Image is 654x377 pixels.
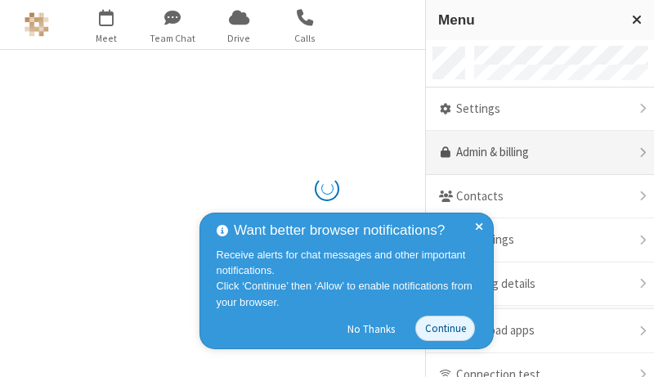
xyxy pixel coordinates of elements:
[275,31,336,46] span: Calls
[415,316,475,341] button: Continue
[234,220,445,241] span: Want better browser notifications?
[76,31,137,46] span: Meet
[426,218,654,263] div: Recordings
[25,12,49,37] img: Astra
[426,309,654,353] div: Download apps
[217,247,482,310] div: Receive alerts for chat messages and other important notifications. Click ‘Continue’ then ‘Allow’...
[426,175,654,219] div: Contacts
[208,31,270,46] span: Drive
[438,12,617,28] h3: Menu
[426,131,654,175] a: Admin & billing
[339,316,404,342] button: No Thanks
[142,31,204,46] span: Team Chat
[426,88,654,132] div: Settings
[426,263,654,307] div: Meeting details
